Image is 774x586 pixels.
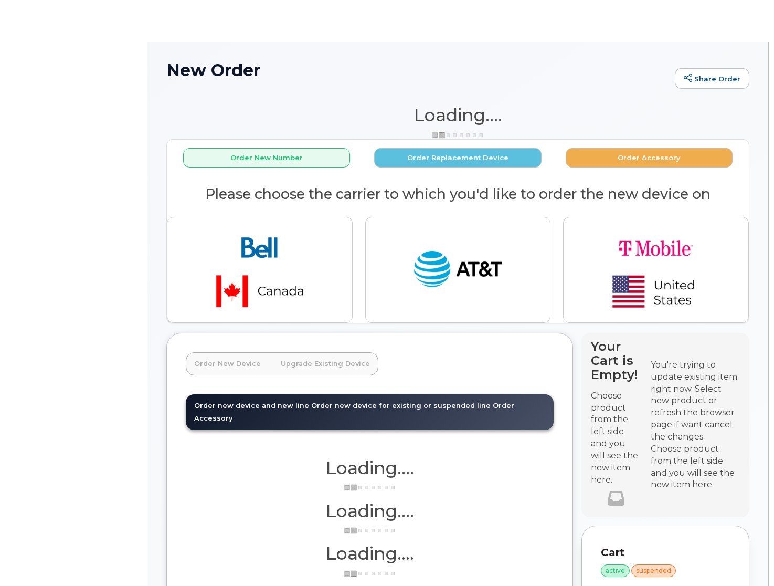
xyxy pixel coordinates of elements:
[311,402,491,410] span: Order new device for existing or suspended line
[412,246,504,294] img: at_t-fb3d24644a45acc70fc72cc47ce214d34099dfd970ee3ae2334e4251f9d920fd.png
[194,402,309,410] span: Order new device and new line
[183,148,350,168] button: Order New Number
[344,484,396,491] img: ajax-loader-3a6953c30dc77f0bf724df975f13086db4f4c1262e45940f03d1251963f1bf2e.gif
[675,68,749,89] a: Share Order
[591,390,641,486] p: Choose product from the left side and you will see the new item here.
[186,458,554,477] h1: Loading....
[566,148,733,168] button: Order Accessory
[344,527,396,535] img: ajax-loader-3a6953c30dc77f0bf724df975f13086db4f4c1262e45940f03d1251963f1bf2e.gif
[186,226,333,314] img: bell-18aeeabaf521bd2b78f928a02ee3b89e57356879d39bd386a17a7cccf8069aed.png
[582,226,729,314] img: t-mobile-78392d334a420d5b7f0e63d4fa81f6287a21d394dc80d677554bb55bbab1186f.png
[591,339,641,382] h4: Your Cart is Empty!
[631,564,676,577] div: suspended
[651,359,740,443] div: You're trying to update existing item right now. Select new product or refresh the browser page i...
[651,443,740,491] div: Choose product from the left side and you will see the new item here.
[272,352,378,375] a: Upgrade Existing Device
[601,564,630,577] div: active
[186,544,554,563] h1: Loading....
[374,148,541,168] button: Order Replacement Device
[432,131,484,139] img: ajax-loader-3a6953c30dc77f0bf724df975f13086db4f4c1262e45940f03d1251963f1bf2e.gif
[186,352,269,375] a: Order New Device
[344,570,396,578] img: ajax-loader-3a6953c30dc77f0bf724df975f13086db4f4c1262e45940f03d1251963f1bf2e.gif
[601,545,730,560] p: Cart
[166,61,670,79] h1: New Order
[194,402,514,422] span: Order Accessory
[167,186,749,202] h2: Please choose the carrier to which you'd like to order the new device on
[166,106,749,124] h1: Loading....
[186,501,554,520] h1: Loading....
